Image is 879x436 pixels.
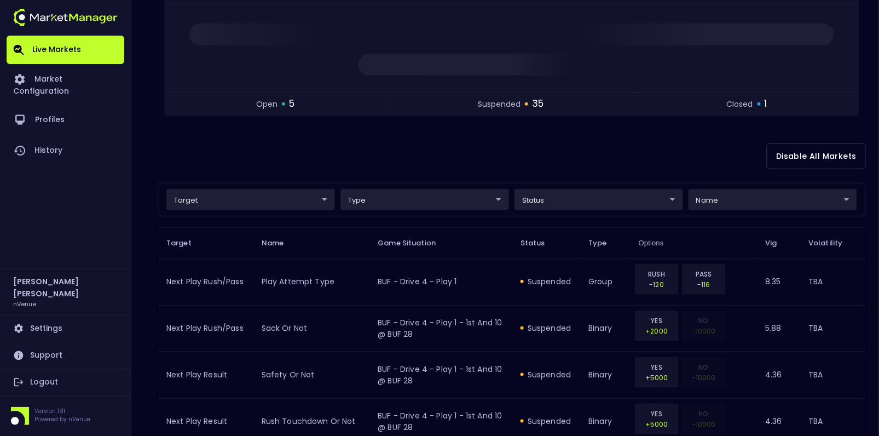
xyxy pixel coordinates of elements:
[256,99,277,110] span: open
[642,326,672,336] p: +2000
[369,259,512,305] td: BUF - Drive 4 - Play 1
[340,189,509,210] div: target
[642,372,672,383] p: +5000
[7,369,124,395] a: Logout
[369,305,512,352] td: BUF - Drive 4 - Play 1 - 1st and 10 @ BUF 28
[521,323,571,334] div: suspended
[800,259,866,305] td: TBA
[642,315,672,326] p: YES
[588,238,621,248] span: Type
[7,36,124,64] a: Live Markets
[689,279,719,290] p: -116
[642,409,672,419] p: YES
[253,305,369,352] td: sack or not
[689,315,719,326] p: NO
[682,357,726,388] div: Obsolete
[532,97,543,111] span: 35
[13,276,118,300] h2: [PERSON_NAME] [PERSON_NAME]
[756,259,800,305] td: 8.35
[689,372,719,383] p: -10000
[630,227,756,259] th: Options
[13,9,118,26] img: logo
[580,352,630,398] td: binary
[642,279,672,290] p: -120
[689,362,719,372] p: NO
[682,404,726,434] div: Obsolete
[158,305,253,352] td: Next Play Rush/Pass
[253,352,369,398] td: safety or not
[809,238,857,248] span: Volatility
[158,259,253,305] td: Next Play Rush/Pass
[7,342,124,369] a: Support
[253,259,369,305] td: Play Attempt Type
[521,276,571,287] div: suspended
[800,352,866,398] td: TBA
[765,238,791,248] span: Vig
[521,416,571,427] div: suspended
[756,305,800,352] td: 5.88
[642,419,672,429] p: +5000
[689,189,857,210] div: target
[521,238,559,248] span: Status
[514,189,683,210] div: target
[800,305,866,352] td: TBA
[689,419,719,429] p: -10000
[642,362,672,372] p: YES
[521,369,571,380] div: suspended
[642,269,672,279] p: RUSH
[13,300,36,308] h3: nVenue
[580,305,630,352] td: binary
[689,269,719,279] p: PASS
[7,407,124,425] div: Version 1.31Powered by nVenue
[166,189,335,210] div: target
[756,352,800,398] td: 4.36
[765,97,767,111] span: 1
[7,105,124,135] a: Profiles
[767,144,866,169] button: Disable All Markets
[378,238,450,248] span: Game Situation
[289,97,294,111] span: 5
[34,415,90,423] p: Powered by nVenue
[34,407,90,415] p: Version 1.31
[7,135,124,166] a: History
[689,409,719,419] p: NO
[158,352,253,398] td: Next Play Result
[727,99,753,110] span: closed
[7,315,124,342] a: Settings
[369,352,512,398] td: BUF - Drive 4 - Play 1 - 1st and 10 @ BUF 28
[478,99,521,110] span: suspended
[689,326,719,336] p: -10000
[580,259,630,305] td: group
[682,311,726,341] div: Obsolete
[166,238,206,248] span: Target
[262,238,298,248] span: Name
[7,64,124,105] a: Market Configuration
